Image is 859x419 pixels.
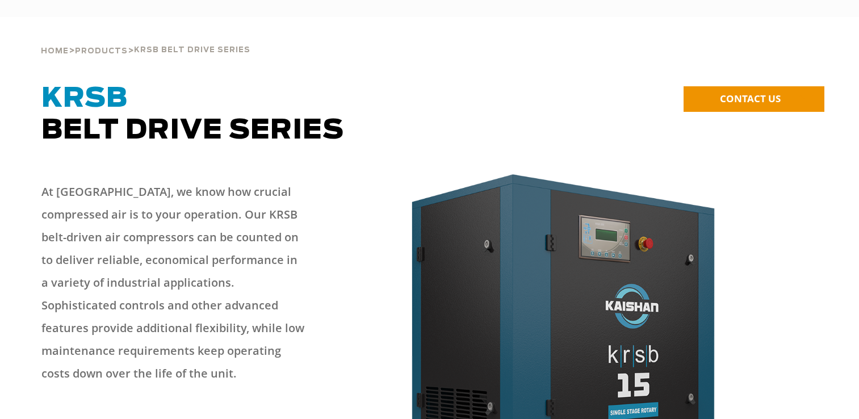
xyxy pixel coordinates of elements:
[41,85,344,144] span: Belt Drive Series
[41,48,69,55] span: Home
[720,92,781,105] span: CONTACT US
[41,85,128,112] span: KRSB
[75,45,128,56] a: Products
[684,86,824,112] a: CONTACT US
[41,45,69,56] a: Home
[75,48,128,55] span: Products
[134,47,250,54] span: krsb belt drive series
[41,181,305,385] p: At [GEOGRAPHIC_DATA], we know how crucial compressed air is to your operation. Our KRSB belt-driv...
[41,17,250,60] div: > >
